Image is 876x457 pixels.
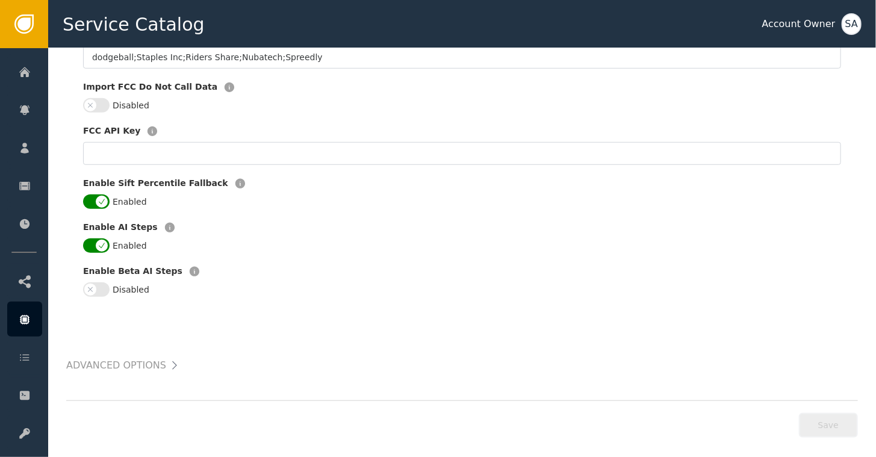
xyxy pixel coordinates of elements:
[83,81,217,93] label: Import FCC Do Not Call Data
[113,240,147,252] label: Enabled
[83,177,228,190] label: Enable Sift Percentile Fallback
[83,221,158,234] label: Enable AI Steps
[113,99,149,112] label: Disabled
[762,17,836,31] div: Account Owner
[113,196,147,208] label: Enabled
[63,11,205,38] span: Service Catalog
[83,125,140,137] label: FCC API Key
[842,13,862,35] button: SA
[83,265,182,278] label: Enable Beta AI Steps
[113,284,149,296] label: Disabled
[66,357,166,374] h2: Advanced Options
